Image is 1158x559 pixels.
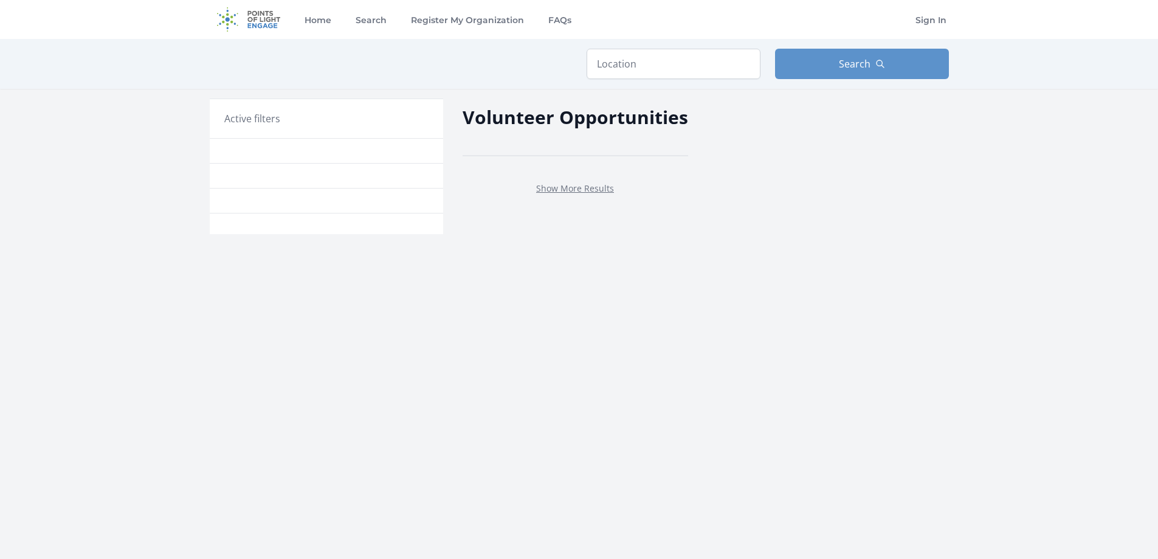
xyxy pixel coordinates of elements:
[775,49,949,79] button: Search
[587,49,760,79] input: Location
[839,57,870,71] span: Search
[463,103,688,131] h2: Volunteer Opportunities
[536,182,614,194] a: Show More Results
[224,111,280,126] h3: Active filters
